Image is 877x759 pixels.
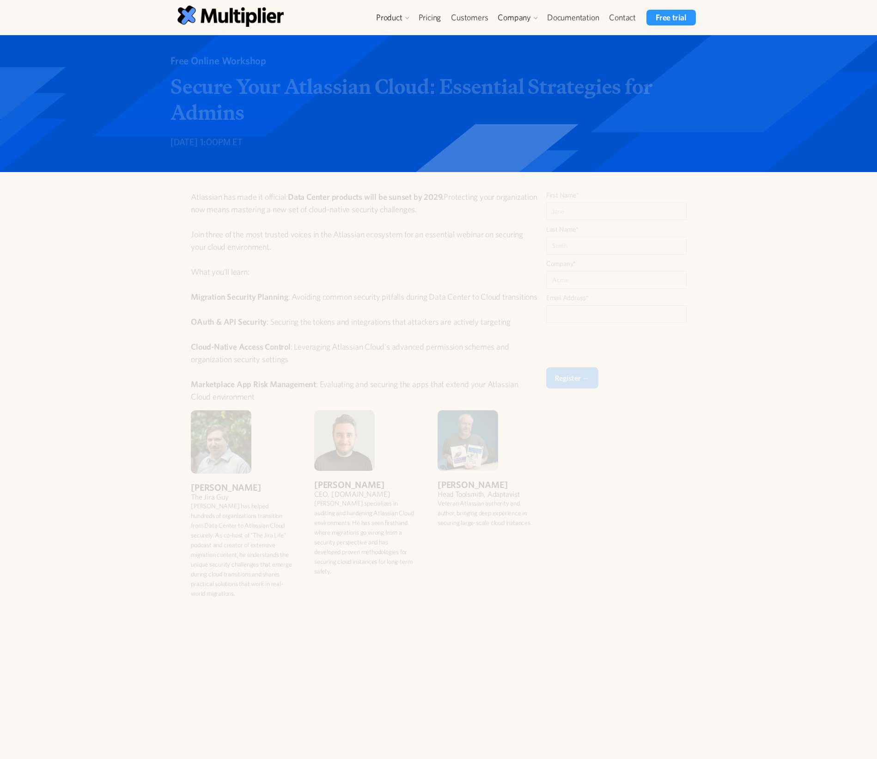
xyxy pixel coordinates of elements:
[446,10,493,25] a: Customers
[498,12,531,23] div: Company
[546,225,687,234] label: Last Name*
[546,203,687,220] input: Jane
[546,271,687,289] input: Acme
[191,483,292,492] div: [PERSON_NAME]
[542,10,604,25] a: Documentation
[314,499,415,576] p: [PERSON_NAME] specializes in auditing and hardening Atlassian Cloud environments. He has seen fir...
[546,237,687,254] input: Smith
[546,327,687,364] iframe: reCAPTCHA
[191,191,539,403] p: Atlassian has made it official: Protecting your organization now means mastering a new set of clo...
[191,492,292,501] div: The Jira Guy
[191,317,267,327] strong: OAuth & API Security
[191,501,292,599] p: [PERSON_NAME] has helped hundreds of organizations transition from Data Center to Atlassian Cloud...
[376,12,402,23] div: Product
[191,379,316,389] strong: Marketplace App Risk Management
[546,293,687,302] label: Email Address*
[438,489,539,499] div: Head Toolsmith, Adaptavist
[438,499,539,528] p: Veteran Atlassian authority and author, bringing deep experience in securing large-scale cloud in...
[546,367,598,389] input: Register →
[171,54,700,68] div: Free Online Workshop
[604,10,641,25] a: Contact
[314,489,415,499] div: CEO, [DOMAIN_NAME]
[546,191,687,389] form: Security Webinar
[191,342,291,352] strong: Cloud-Native Access Control
[438,480,539,489] div: [PERSON_NAME]
[191,292,288,302] strong: Migration Security Planning
[372,10,414,25] div: Product
[314,480,415,489] div: [PERSON_NAME]
[546,191,687,200] label: First Name*
[546,259,687,268] label: Company*
[171,136,700,149] p: [DATE] 1:00PM ET
[493,10,542,25] div: Company
[414,10,446,25] a: Pricing
[288,192,444,202] strong: Data Center products will be sunset by 2029.
[646,10,696,25] a: Free trial
[171,70,652,129] strong: Secure Your Atlassian Cloud: Essential Strategies for Admins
